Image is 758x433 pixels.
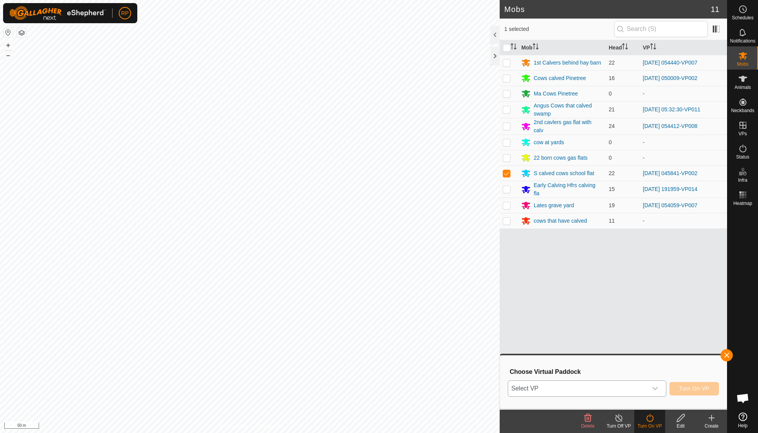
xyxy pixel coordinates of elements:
[731,108,754,113] span: Neckbands
[727,409,758,431] a: Help
[622,44,628,51] p-sorticon: Activate to sort
[9,6,106,20] img: Gallagher Logo
[640,213,727,228] td: -
[643,202,697,208] a: [DATE] 054059-VP007
[609,218,615,224] span: 11
[581,423,595,429] span: Delete
[510,368,719,375] h3: Choose Virtual Paddock
[609,60,615,66] span: 22
[508,381,647,396] span: Select VP
[609,202,615,208] span: 19
[534,201,574,210] div: Lates grave yard
[533,44,539,51] p-sorticon: Activate to sort
[121,9,128,17] span: RP
[733,201,752,206] span: Heatmap
[634,423,665,430] div: Turn On VP
[730,39,755,43] span: Notifications
[643,123,697,129] a: [DATE] 054412-VP008
[17,28,26,38] button: Map Layers
[640,135,727,150] td: -
[609,123,615,129] span: 24
[609,90,612,97] span: 0
[609,106,615,113] span: 21
[3,28,13,37] button: Reset Map
[609,170,615,176] span: 22
[640,150,727,165] td: -
[534,90,578,98] div: Ma Cows Pinetree
[606,40,640,55] th: Head
[647,381,663,396] div: dropdown trigger
[609,75,615,81] span: 16
[3,41,13,50] button: +
[643,106,700,113] a: [DATE] 05:32:30-VP011
[219,423,248,430] a: Privacy Policy
[665,423,696,430] div: Edit
[643,186,697,192] a: [DATE] 191959-VP014
[640,86,727,101] td: -
[534,181,603,198] div: Early Calving Hfrs calving fla
[504,5,711,14] h2: Mobs
[534,102,603,118] div: Angus Cows that calved swamp
[643,170,697,176] a: [DATE] 045841-VP002
[731,387,755,410] div: Open chat
[504,25,614,33] span: 1 selected
[534,118,603,135] div: 2nd cavlers gas flat with calv
[711,3,719,15] span: 11
[650,44,656,51] p-sorticon: Activate to sort
[679,385,709,392] span: Turn On VP
[534,154,587,162] div: 22 born cows gas flats
[643,60,697,66] a: [DATE] 054440-VP007
[669,382,719,395] button: Turn On VP
[258,423,280,430] a: Contact Us
[738,423,748,428] span: Help
[734,85,751,90] span: Animals
[534,138,564,147] div: cow at yards
[534,217,587,225] div: cows that have calved
[534,169,594,177] div: S calved cows school flat
[640,40,727,55] th: VP
[738,131,747,136] span: VPs
[643,75,697,81] a: [DATE] 050009-VP002
[609,139,612,145] span: 0
[736,155,749,159] span: Status
[603,423,634,430] div: Turn Off VP
[609,155,612,161] span: 0
[737,62,748,66] span: Mobs
[738,178,747,182] span: Infra
[534,59,601,67] div: 1st Calvers behind hay barn
[510,44,517,51] p-sorticon: Activate to sort
[614,21,708,37] input: Search (S)
[518,40,606,55] th: Mob
[609,186,615,192] span: 15
[696,423,727,430] div: Create
[3,51,13,60] button: –
[732,15,753,20] span: Schedules
[534,74,586,82] div: Cows calved Pinetree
